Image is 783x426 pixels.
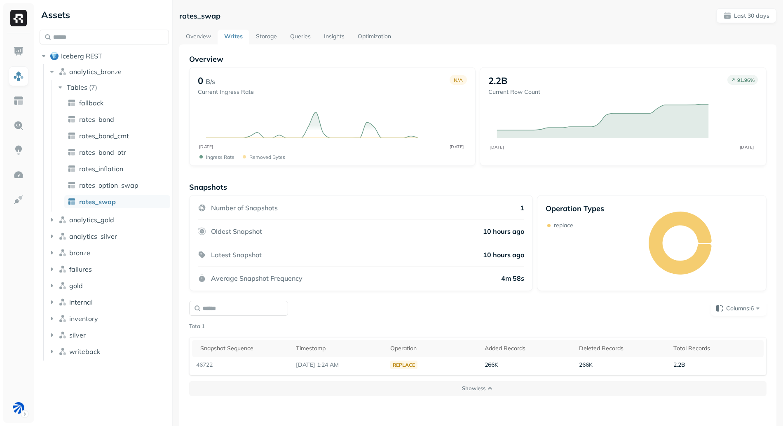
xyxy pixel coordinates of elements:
p: 10 hours ago [483,227,524,235]
a: Storage [249,30,284,44]
tspan: [DATE] [449,144,464,149]
button: internal [48,296,169,309]
p: 4m 58s [501,274,524,282]
span: bronze [69,249,90,257]
p: Operation Types [546,204,604,213]
img: namespace [59,314,67,323]
button: Columns:6 [711,301,767,316]
img: Integrations [13,194,24,205]
span: gold [69,282,83,290]
p: B/s [206,77,215,86]
p: 1 [520,204,524,212]
img: table [68,99,76,107]
div: replace [390,361,417,369]
tspan: [DATE] [199,144,213,149]
img: namespace [59,232,67,240]
tspan: [DATE] [490,144,504,149]
span: Tables [67,83,87,91]
span: 2.2B [673,361,685,368]
div: Total Records [673,345,760,352]
span: silver [69,331,86,339]
img: BAM [13,402,24,414]
img: table [68,132,76,140]
p: Last 30 days [734,12,769,20]
img: Insights [13,145,24,156]
p: 91.96 % [737,77,755,83]
img: table [68,148,76,156]
tspan: [DATE] [740,144,754,149]
a: Writes [218,30,249,44]
img: namespace [59,282,67,290]
img: table [68,198,76,206]
button: silver [48,328,169,342]
img: namespace [59,216,67,224]
a: Insights [317,30,351,44]
img: table [68,181,76,189]
p: Snapshots [189,182,227,192]
p: Current Ingress Rate [198,88,254,96]
p: Show less [462,384,485,392]
p: 0 [198,75,203,86]
button: analytics_silver [48,230,169,243]
span: internal [69,298,93,306]
a: fallback [64,96,170,109]
span: Iceberg REST [61,52,102,60]
p: Oldest Snapshot [211,227,262,235]
img: namespace [59,298,67,306]
div: Timestamp [296,345,382,352]
img: table [68,115,76,123]
p: 10 hours ago [483,251,524,259]
a: Optimization [351,30,398,44]
button: Tables(7) [56,81,170,94]
span: analytics_bronze [69,68,122,76]
a: rates_swap [64,195,170,208]
a: rates_bond_cmt [64,129,170,142]
a: rates_bond [64,113,170,126]
img: namespace [59,265,67,273]
span: rates_bond [79,115,114,123]
img: Dashboard [13,46,24,57]
button: gold [48,279,169,292]
span: rates_bond_otr [79,148,126,156]
span: writeback [69,347,100,356]
span: rates_bond_cmt [79,132,129,140]
img: Optimization [13,170,24,180]
button: analytics_bronze [48,65,169,78]
p: Latest Snapshot [211,251,262,259]
a: rates_option_swap [64,179,170,192]
p: 2.2B [488,75,507,86]
a: Overview [179,30,218,44]
p: Removed bytes [249,154,285,160]
button: Last 30 days [716,8,776,23]
button: inventory [48,312,169,325]
p: Total 1 [189,322,205,331]
img: root [50,52,59,60]
img: table [68,165,76,173]
button: Showless [189,381,767,396]
button: failures [48,263,169,276]
img: namespace [59,68,67,76]
button: bronze [48,246,169,259]
div: Deleted Records [579,345,665,352]
img: Assets [13,71,24,81]
a: Queries [284,30,317,44]
div: Operation [390,345,476,352]
button: Iceberg REST [40,49,169,63]
span: rates_option_swap [79,181,138,189]
p: Current Row Count [488,88,540,96]
p: Average Snapshot Frequency [211,274,302,282]
p: replace [554,221,573,229]
p: Oct 8, 2025 1:24 AM [296,361,382,369]
a: rates_bond_otr [64,146,170,159]
p: Overview [189,54,767,64]
img: Query Explorer [13,120,24,131]
p: N/A [454,77,463,83]
p: Number of Snapshots [211,204,278,212]
p: ( 7 ) [89,83,97,91]
p: rates_swap [179,11,220,21]
span: analytics_gold [69,216,114,224]
span: rates_inflation [79,165,123,173]
img: namespace [59,347,67,356]
span: 266K [485,361,498,368]
span: fallback [79,99,103,107]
